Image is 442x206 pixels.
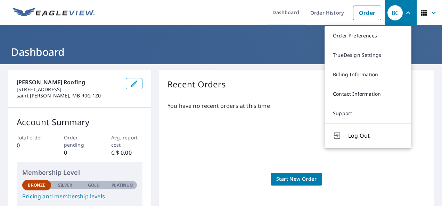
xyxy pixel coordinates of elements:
a: Billing Information [325,65,411,84]
p: Avg. report cost [111,134,143,148]
p: Order pending [64,134,96,148]
p: [PERSON_NAME] roofing [17,78,120,86]
p: Account Summary [17,116,142,128]
a: Order [353,6,381,20]
p: Gold [88,182,100,188]
p: Recent Orders [167,78,226,91]
a: Support [325,104,411,123]
p: C $ 0.00 [111,148,143,157]
p: saint [PERSON_NAME], MB R0G 1Z0 [17,93,120,99]
a: Pricing and membership levels [22,192,137,200]
p: Bronze [28,182,45,188]
img: EV Logo [13,8,95,18]
a: Start New Order [271,173,322,186]
a: Contact Information [325,84,411,104]
h1: Dashboard [8,45,434,59]
div: BC [387,5,403,20]
p: Platinum [112,182,133,188]
span: Start New Order [276,175,317,183]
a: Order Preferences [325,26,411,45]
button: Log Out [325,123,411,148]
span: Log Out [348,131,403,140]
p: Membership Level [22,168,137,177]
p: Silver [58,182,73,188]
a: TrueDesign Settings [325,45,411,65]
p: 0 [17,141,48,149]
p: You have no recent orders at this time [167,102,425,110]
p: 0 [64,148,96,157]
p: [STREET_ADDRESS] [17,86,120,93]
p: Total order [17,134,48,141]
